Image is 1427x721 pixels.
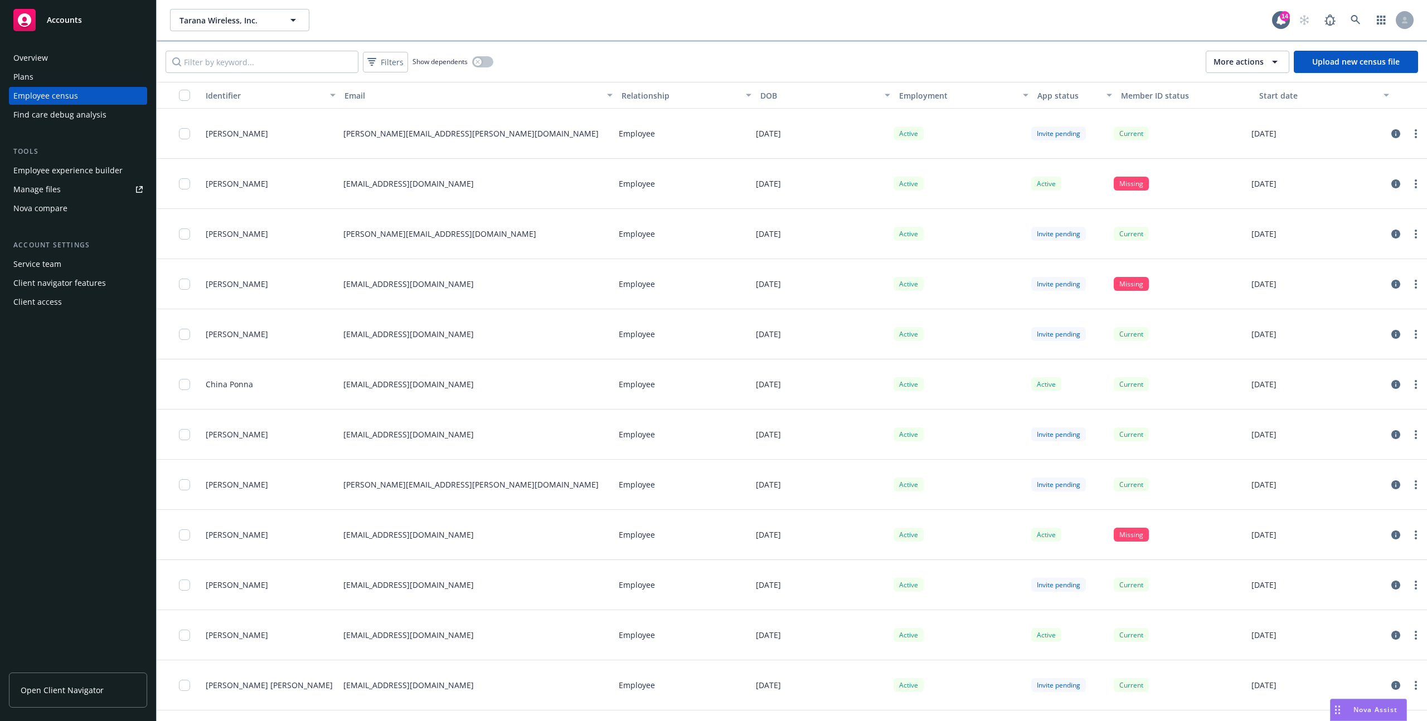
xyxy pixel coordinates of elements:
a: more [1409,127,1423,140]
a: circleInformation [1389,578,1402,592]
a: Report a Bug [1319,9,1341,31]
a: more [1409,478,1423,491]
div: App status [1037,90,1099,101]
a: Start snowing [1293,9,1316,31]
div: Overview [13,49,48,67]
button: Identifier [201,82,340,109]
div: Nova compare [13,199,67,217]
p: Employee [619,529,655,540]
a: more [1409,629,1423,642]
div: Service team [13,255,61,273]
p: [EMAIL_ADDRESS][DOMAIN_NAME] [343,178,474,189]
button: More actions [1206,51,1289,73]
a: circleInformation [1389,679,1402,692]
p: Employee [619,328,655,340]
button: Start date [1255,82,1394,109]
a: circleInformation [1389,227,1402,241]
p: [EMAIL_ADDRESS][DOMAIN_NAME] [343,629,474,641]
div: Find care debug analysis [13,106,106,124]
p: Employee [619,428,655,440]
p: Employee [619,479,655,490]
div: Active [894,227,924,241]
a: Manage files [9,181,147,198]
p: [DATE] [1251,428,1276,440]
p: [DATE] [1251,128,1276,139]
button: Filters [363,52,408,72]
p: [DATE] [756,328,781,340]
a: circleInformation [1389,629,1402,642]
p: [DATE] [756,479,781,490]
span: Open Client Navigator [21,684,104,696]
button: Relationship [617,82,756,109]
div: Tools [9,146,147,157]
p: [DATE] [756,128,781,139]
a: circleInformation [1389,127,1402,140]
a: Client access [9,293,147,311]
div: Client navigator features [13,274,106,292]
a: circleInformation [1389,378,1402,391]
a: Find care debug analysis [9,106,147,124]
p: [EMAIL_ADDRESS][DOMAIN_NAME] [343,328,474,340]
span: [PERSON_NAME] [206,428,268,440]
span: Filters [381,56,404,68]
span: [PERSON_NAME] [206,629,268,641]
p: [PERSON_NAME][EMAIL_ADDRESS][PERSON_NAME][DOMAIN_NAME] [343,479,599,490]
span: [PERSON_NAME] [206,328,268,340]
a: Employee census [9,87,147,105]
button: Tarana Wireless, Inc. [170,9,309,31]
div: Employee census [13,87,78,105]
p: [DATE] [756,629,781,641]
a: more [1409,378,1423,391]
span: Filters [365,54,406,70]
div: Active [894,427,924,441]
div: Employee experience builder [13,162,123,179]
span: [PERSON_NAME] [206,529,268,540]
p: [DATE] [1251,178,1276,189]
a: circleInformation [1389,177,1402,191]
p: [DATE] [1251,378,1276,390]
div: Drag to move [1331,699,1345,720]
span: [PERSON_NAME] [206,128,268,139]
a: Switch app [1370,9,1392,31]
div: Missing [1114,177,1149,191]
input: Toggle Row Selected [179,429,190,440]
p: [DATE] [756,428,781,440]
input: Select all [179,90,190,101]
div: Active [894,126,924,140]
div: Active [894,528,924,542]
span: [PERSON_NAME] [206,228,268,240]
a: more [1409,578,1423,592]
div: Current [1114,126,1149,140]
div: Missing [1114,277,1149,291]
span: Accounts [47,16,82,25]
div: Invite pending [1031,327,1086,341]
div: Missing [1114,528,1149,542]
span: [PERSON_NAME] [PERSON_NAME] [206,679,333,691]
div: Active [894,628,924,642]
p: [DATE] [1251,679,1276,691]
input: Toggle Row Selected [179,329,190,340]
div: Invite pending [1031,478,1086,491]
p: [DATE] [756,278,781,290]
div: Active [1031,628,1061,642]
div: Current [1114,427,1149,441]
a: Service team [9,255,147,273]
p: [EMAIL_ADDRESS][DOMAIN_NAME] [343,579,474,591]
p: [DATE] [756,679,781,691]
p: [EMAIL_ADDRESS][DOMAIN_NAME] [343,679,474,691]
a: Upload new census file [1294,51,1418,73]
div: Active [894,177,924,191]
button: App status [1033,82,1116,109]
button: Email [340,82,617,109]
a: Plans [9,68,147,86]
div: Current [1114,578,1149,592]
p: [EMAIL_ADDRESS][DOMAIN_NAME] [343,378,474,390]
a: circleInformation [1389,528,1402,542]
p: [EMAIL_ADDRESS][DOMAIN_NAME] [343,529,474,540]
div: Active [894,277,924,291]
div: Invite pending [1031,678,1086,692]
span: More actions [1214,56,1264,67]
p: [DATE] [756,579,781,591]
input: Toggle Row Selected [179,630,190,641]
p: Employee [619,128,655,139]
